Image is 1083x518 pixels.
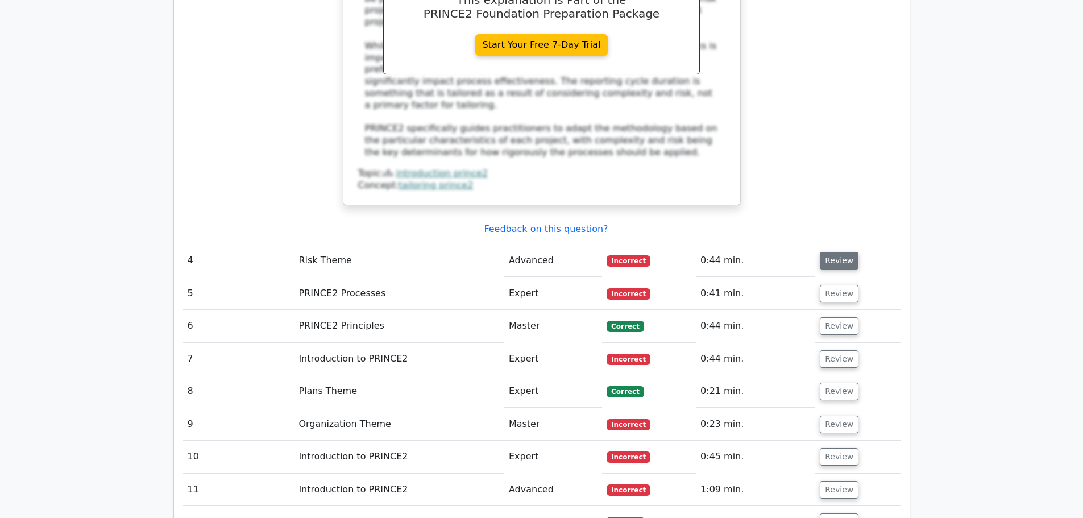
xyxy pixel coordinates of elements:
[358,168,725,180] div: Topic:
[696,375,815,408] td: 0:21 min.
[399,180,473,190] a: tailoring prince2
[504,375,602,408] td: Expert
[396,168,488,179] a: introduction prince2
[504,408,602,441] td: Master
[504,245,602,277] td: Advanced
[504,310,602,342] td: Master
[294,277,504,310] td: PRINCE2 Processes
[183,277,294,310] td: 5
[820,350,858,368] button: Review
[183,474,294,506] td: 11
[475,34,608,56] a: Start Your Free 7-Day Trial
[820,252,858,270] button: Review
[607,451,650,463] span: Incorrect
[607,419,650,430] span: Incorrect
[607,288,650,300] span: Incorrect
[820,481,858,499] button: Review
[294,310,504,342] td: PRINCE2 Principles
[183,310,294,342] td: 6
[607,484,650,496] span: Incorrect
[294,408,504,441] td: Organization Theme
[696,277,815,310] td: 0:41 min.
[183,441,294,473] td: 10
[183,343,294,375] td: 7
[696,474,815,506] td: 1:09 min.
[294,441,504,473] td: Introduction to PRINCE2
[504,441,602,473] td: Expert
[607,255,650,267] span: Incorrect
[183,408,294,441] td: 9
[504,277,602,310] td: Expert
[183,375,294,408] td: 8
[504,343,602,375] td: Expert
[484,223,608,234] a: Feedback on this question?
[696,245,815,277] td: 0:44 min.
[696,343,815,375] td: 0:44 min.
[183,245,294,277] td: 4
[820,448,858,466] button: Review
[696,441,815,473] td: 0:45 min.
[696,310,815,342] td: 0:44 min.
[294,343,504,375] td: Introduction to PRINCE2
[358,180,725,192] div: Concept:
[820,317,858,335] button: Review
[696,408,815,441] td: 0:23 min.
[820,285,858,302] button: Review
[820,383,858,400] button: Review
[607,354,650,365] span: Incorrect
[294,375,504,408] td: Plans Theme
[294,474,504,506] td: Introduction to PRINCE2
[504,474,602,506] td: Advanced
[820,416,858,433] button: Review
[607,321,644,332] span: Correct
[607,386,644,397] span: Correct
[294,245,504,277] td: Risk Theme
